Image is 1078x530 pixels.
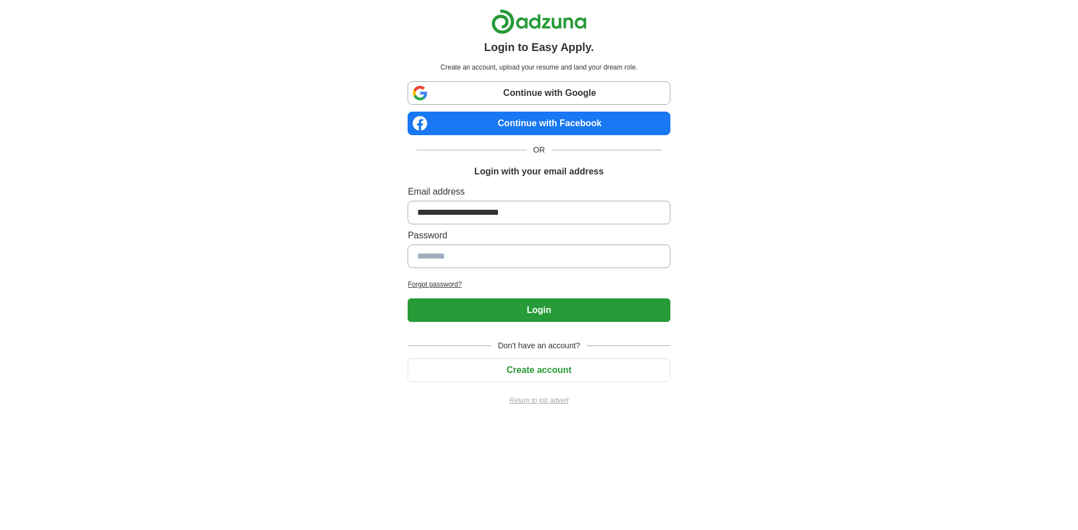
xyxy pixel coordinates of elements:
[408,81,670,105] a: Continue with Google
[527,144,552,156] span: OR
[491,340,587,352] span: Don't have an account?
[408,365,670,375] a: Create account
[408,185,670,199] label: Email address
[408,395,670,405] a: Return to job advert
[484,39,594,56] h1: Login to Easy Apply.
[491,9,587,34] img: Adzuna logo
[474,165,604,178] h1: Login with your email address
[408,298,670,322] button: Login
[408,279,670,289] a: Forgot password?
[410,62,668,72] p: Create an account, upload your resume and land your dream role.
[408,358,670,382] button: Create account
[408,112,670,135] a: Continue with Facebook
[408,229,670,242] label: Password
